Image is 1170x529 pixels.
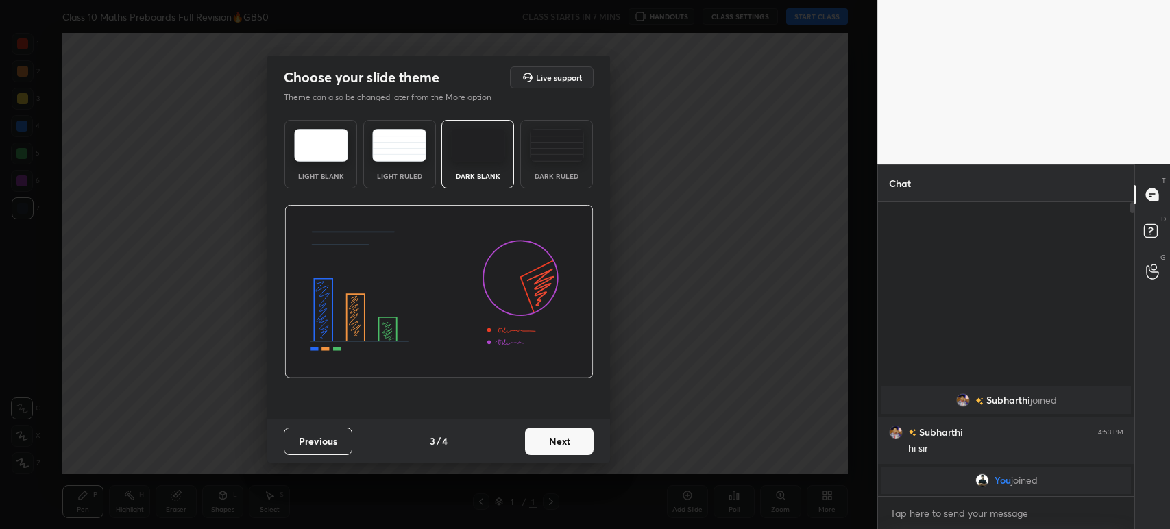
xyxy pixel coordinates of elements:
[1098,428,1123,436] div: 4:53 PM
[878,165,922,201] p: Chat
[975,397,984,405] img: no-rating-badge.077c3623.svg
[284,69,439,86] h2: Choose your slide theme
[437,434,441,448] h4: /
[430,434,435,448] h4: 3
[908,442,1123,456] div: hi sir
[284,205,594,379] img: darkThemeBanner.d06ce4a2.svg
[529,173,584,180] div: Dark Ruled
[536,73,582,82] h5: Live support
[284,428,352,455] button: Previous
[525,428,594,455] button: Next
[1162,175,1166,186] p: T
[878,384,1134,497] div: grid
[889,426,903,439] img: 3
[995,475,1011,486] span: You
[1030,395,1057,406] span: joined
[451,129,505,162] img: darkTheme.f0cc69e5.svg
[916,425,963,439] h6: Subharthi
[372,173,427,180] div: Light Ruled
[294,129,348,162] img: lightTheme.e5ed3b09.svg
[986,395,1030,406] span: Subharthi
[450,173,505,180] div: Dark Blank
[975,473,989,487] img: 3e477a94a14e43f8bd0b1333334fa1e6.jpg
[1011,475,1038,486] span: joined
[293,173,348,180] div: Light Blank
[1160,252,1166,262] p: G
[442,434,448,448] h4: 4
[372,129,426,162] img: lightRuledTheme.5fabf969.svg
[908,429,916,436] img: no-rating-badge.077c3623.svg
[1161,214,1166,224] p: D
[530,129,584,162] img: darkRuledTheme.de295e13.svg
[956,393,970,407] img: 3
[284,91,506,103] p: Theme can also be changed later from the More option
